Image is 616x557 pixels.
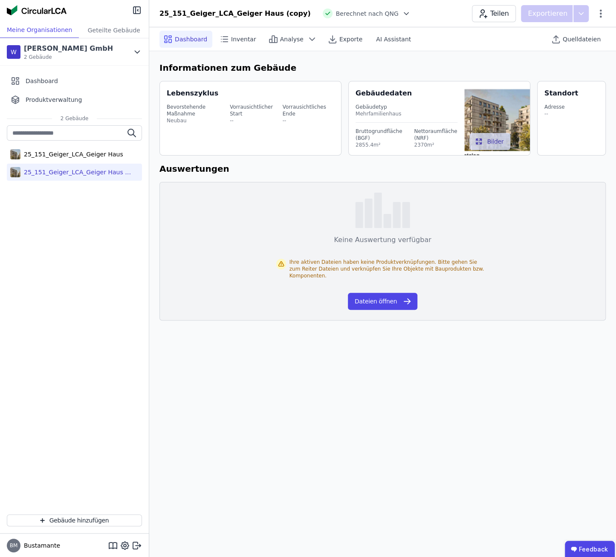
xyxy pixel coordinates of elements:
button: Dateien öffnen [348,293,417,310]
div: Keine Auswertung verfügbar [334,235,431,245]
p: Exportieren [528,9,569,19]
h6: Informationen zum Gebäude [159,61,606,74]
div: 2855.4m² [356,141,402,148]
div: 25_151_Geiger_LCA_Geiger Haus (copy) [159,9,311,19]
div: Ihre aktiven Dateien haben keine Produktverknüpfungen. Bitte gehen Sie zum Reiter Dateien und ver... [289,259,489,279]
span: BM [10,543,18,548]
span: Exporte [339,35,362,43]
button: Gebäude hinzufügen [7,514,142,526]
div: Geteilte Gebäude [79,22,149,38]
span: Berechnet nach QNG [336,9,399,18]
img: empty-state [355,193,410,228]
h6: Auswertungen [159,162,606,175]
div: Gebäudetyp [356,104,457,110]
span: Inventar [231,35,256,43]
img: 25_151_Geiger_LCA_Geiger Haus (copy) [10,165,20,179]
span: Quelldateien [563,35,601,43]
button: Teilen [472,5,516,22]
div: Lebenszyklus [167,88,218,98]
div: [PERSON_NAME] GmbH [24,43,113,54]
span: Produktverwaltung [26,95,82,104]
div: -- [544,110,565,117]
div: Adresse [544,104,565,110]
div: Mehrfamilienhaus [356,110,457,117]
div: Standort [544,88,578,98]
div: Vorrausichtlicher Start [230,104,281,117]
div: -- [230,117,281,124]
div: 25_151_Geiger_LCA_Geiger Haus [20,150,123,159]
span: Bustamante [20,541,60,550]
div: Neubau [167,117,228,124]
span: 2 Gebäude [52,115,97,122]
div: Bruttogrundfläche (BGF) [356,128,402,141]
div: Vorrausichtliches Ende [283,104,334,117]
div: W [7,45,20,59]
div: -- [283,117,334,124]
span: Analyse [280,35,304,43]
button: Bilder [469,133,511,150]
div: Gebäudedaten [356,88,464,98]
div: Bevorstehende Maßnahme [167,104,228,117]
span: Dashboard [26,77,58,85]
span: 2 Gebäude [24,54,113,61]
div: 2370m² [414,141,457,148]
img: 25_151_Geiger_LCA_Geiger Haus [10,147,20,161]
div: Nettoraumfläche (NRF) [414,128,457,141]
img: Concular [7,5,67,15]
span: Dashboard [175,35,207,43]
span: AI Assistant [376,35,411,43]
div: 25_151_Geiger_LCA_Geiger Haus (copy) [20,168,131,176]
